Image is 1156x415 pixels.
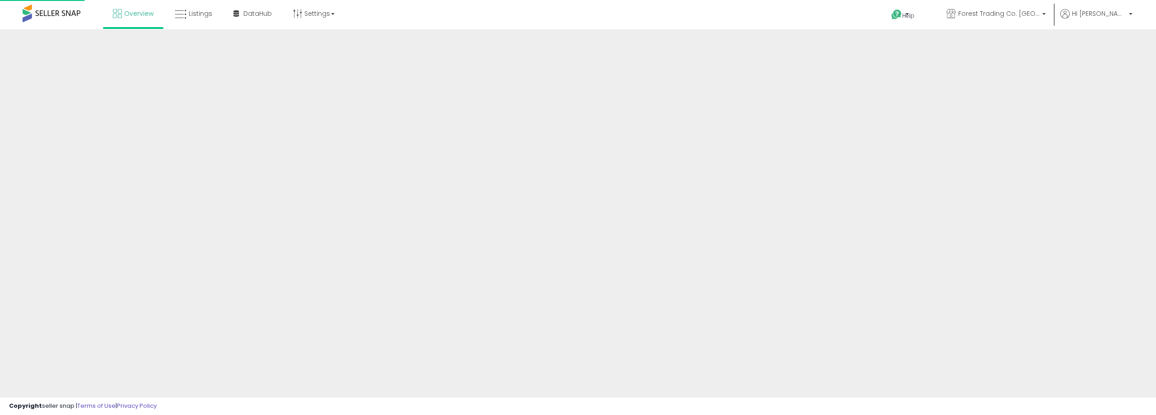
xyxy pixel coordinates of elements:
[189,9,212,18] span: Listings
[117,401,157,410] a: Privacy Policy
[891,9,902,20] i: Get Help
[1072,9,1126,18] span: Hi [PERSON_NAME]
[9,401,42,410] strong: Copyright
[9,402,157,410] div: seller snap | |
[77,401,116,410] a: Terms of Use
[124,9,154,18] span: Overview
[958,9,1039,18] span: Forest Trading Co. [GEOGRAPHIC_DATA]
[1060,9,1133,29] a: Hi [PERSON_NAME]
[243,9,272,18] span: DataHub
[902,12,914,19] span: Help
[884,2,932,29] a: Help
